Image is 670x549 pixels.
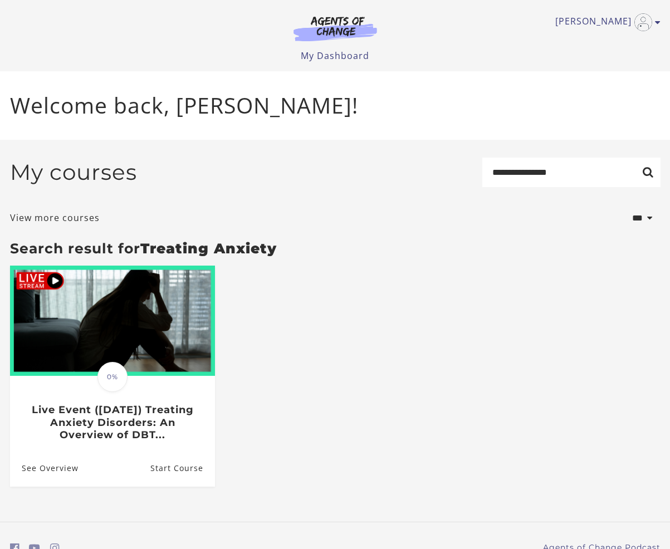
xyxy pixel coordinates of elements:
strong: Treating Anxiety [140,240,277,257]
span: 0% [97,362,128,392]
a: My Dashboard [301,50,369,62]
h3: Search result for [10,240,661,257]
img: Agents of Change Logo [282,16,389,41]
p: Welcome back, [PERSON_NAME]! [10,89,661,122]
a: Live Event (8/22/25) Treating Anxiety Disorders: An Overview of DBT...: See Overview [10,450,79,486]
a: Live Event (8/22/25) Treating Anxiety Disorders: An Overview of DBT...: Resume Course [150,450,214,486]
h2: My courses [10,159,137,185]
a: View more courses [10,211,100,224]
a: Toggle menu [555,13,655,31]
h3: Live Event ([DATE]) Treating Anxiety Disorders: An Overview of DBT... [22,404,203,442]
